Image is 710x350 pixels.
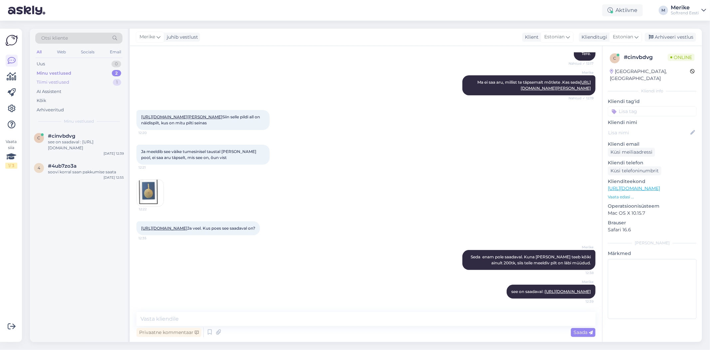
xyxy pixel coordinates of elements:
[608,148,655,157] div: Küsi meiliaadressi
[613,33,633,41] span: Estonian
[37,70,71,77] div: Minu vestlused
[104,175,124,180] div: [DATE] 12:55
[574,329,593,335] span: Saada
[38,135,41,140] span: c
[608,210,697,217] p: Mac OS X 10.15.7
[608,185,660,191] a: [URL][DOMAIN_NAME]
[141,226,187,231] a: [URL][DOMAIN_NAME]
[48,139,124,151] div: see on saadaval : [URL][DOMAIN_NAME]
[5,139,17,169] div: Vaata siia
[138,165,163,170] span: 12:21
[48,163,77,169] span: #4ub7zo3a
[544,33,565,41] span: Estonian
[545,289,591,294] a: [URL][DOMAIN_NAME]
[56,48,67,56] div: Web
[608,159,697,166] p: Kliendi telefon
[138,130,163,135] span: 12:20
[5,163,17,169] div: 1 / 3
[37,107,64,113] div: Arhiveeritud
[37,79,69,86] div: Tiimi vestlused
[608,141,697,148] p: Kliendi email
[137,180,163,206] img: Attachment
[608,250,697,257] p: Märkmed
[112,70,121,77] div: 2
[511,289,591,294] span: see on saadaval :
[141,114,222,119] a: [URL][DOMAIN_NAME][PERSON_NAME]
[608,129,689,136] input: Lisa nimi
[48,133,75,139] span: #cinvbdvg
[569,279,593,284] span: Merike
[141,149,257,160] span: Ja meeldib see väike tumesinisel taustal [PERSON_NAME] pool, ei saa aru täpselt, mis see on, õun ...
[608,106,697,116] input: Lisa tag
[164,34,198,41] div: juhib vestlust
[671,10,699,16] div: Softrend Eesti
[522,34,539,41] div: Klient
[141,114,261,125] span: Siin selle pildi all on näidispilt, kus on mitu pilti seinas
[569,245,593,250] span: Merike
[136,328,201,337] div: Privaatne kommentaar
[624,53,668,61] div: # cinvbdvg
[602,4,643,16] div: Aktiivne
[569,299,593,304] span: 12:39
[608,219,697,226] p: Brauser
[138,236,163,241] span: 12:35
[569,61,593,66] span: Nähtud ✓ 12:17
[64,118,94,124] span: Minu vestlused
[608,98,697,105] p: Kliendi tag'id
[569,70,593,75] span: Merike
[671,5,706,16] a: MerikeSoftrend Eesti
[80,48,96,56] div: Socials
[48,169,124,175] div: soovi korral saan pakkumise saata
[5,34,18,47] img: Askly Logo
[569,96,593,101] span: Nähtud ✓ 12:19
[582,51,591,56] span: Tere.
[668,54,695,61] span: Online
[610,68,690,82] div: [GEOGRAPHIC_DATA], [GEOGRAPHIC_DATA]
[608,166,661,175] div: Küsi telefoninumbrit
[579,34,607,41] div: Klienditugi
[109,48,122,56] div: Email
[569,270,593,275] span: 12:38
[608,88,697,94] div: Kliendi info
[37,88,61,95] div: AI Assistent
[608,194,697,200] p: Vaata edasi ...
[608,178,697,185] p: Klienditeekond
[471,254,592,265] span: Seda enam pole saadaval. Kuna [PERSON_NAME] teeb kõiki ainult 200tk, siis teile meeldiv pilt on l...
[608,119,697,126] p: Kliendi nimi
[113,79,121,86] div: 1
[41,35,68,42] span: Otsi kliente
[645,33,696,42] div: Arhiveeri vestlus
[671,5,699,10] div: Merike
[141,226,255,231] span: Ja veel. Kus poes see saadaval on?
[608,226,697,233] p: Safari 16.6
[35,48,43,56] div: All
[104,151,124,156] div: [DATE] 12:39
[613,56,616,61] span: c
[37,97,46,104] div: Kõik
[112,61,121,67] div: 0
[608,203,697,210] p: Operatsioonisüsteem
[477,80,591,91] span: Ma ei saa aru, millist te täpsemalt mõtlete .Kas seda
[659,6,668,15] div: M
[139,33,155,41] span: Merike
[37,61,45,67] div: Uus
[139,207,164,212] span: 12:22
[38,165,40,170] span: 4
[608,240,697,246] div: [PERSON_NAME]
